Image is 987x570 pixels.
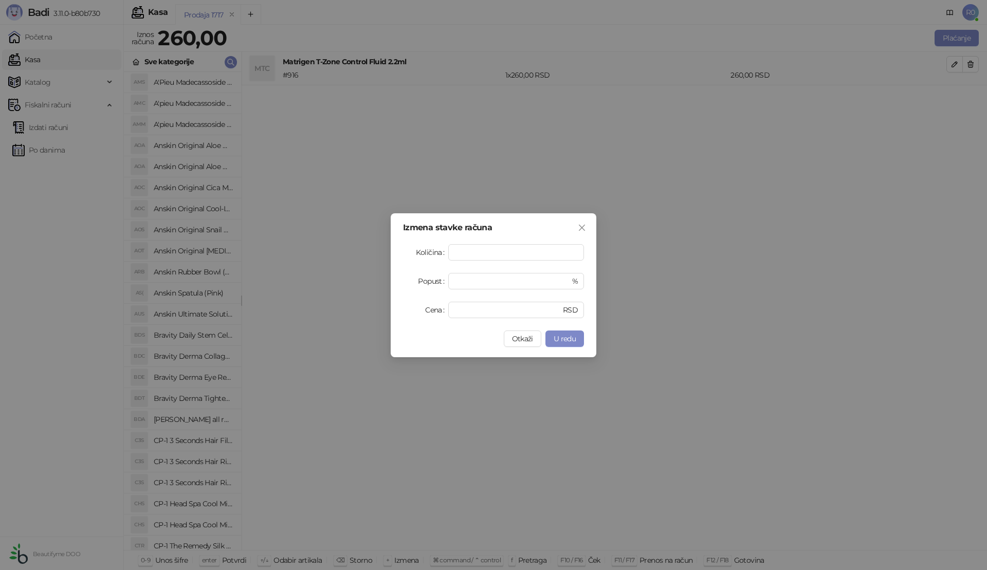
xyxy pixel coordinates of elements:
label: Cena [425,302,448,318]
button: U redu [545,330,584,347]
span: Otkaži [512,334,533,343]
span: Zatvori [574,224,590,232]
input: Cena [454,302,561,318]
label: Popust [418,273,448,289]
div: Izmena stavke računa [403,224,584,232]
button: Close [574,219,590,236]
label: Količina [416,244,448,261]
span: U redu [554,334,576,343]
input: Popust [454,273,570,289]
button: Otkaži [504,330,541,347]
span: close [578,224,586,232]
input: Količina [449,245,583,260]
